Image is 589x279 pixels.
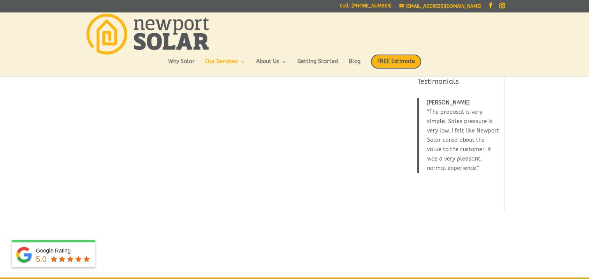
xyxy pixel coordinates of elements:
a: Call: [PHONE_NUMBER] [340,4,392,12]
h4: Testimonials [417,77,499,90]
span: 5.0 [36,255,47,263]
a: Blog [349,59,360,72]
a: [EMAIL_ADDRESS][DOMAIN_NAME] [399,4,482,9]
div: Google Rating [36,247,91,254]
img: Newport Solar | Solar Energy Optimized. [86,14,209,55]
blockquote: The proposal is very simple. Sales pressure is very low. I felt like Newport Solar cared about th... [417,98,500,173]
a: Getting Started [297,59,338,72]
span: [PERSON_NAME] [427,99,469,106]
a: Why Solar [168,59,195,72]
a: FREE Estimate [371,55,421,76]
a: Our Services [205,59,246,72]
span: FREE Estimate [371,55,421,69]
a: About Us [256,59,287,72]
